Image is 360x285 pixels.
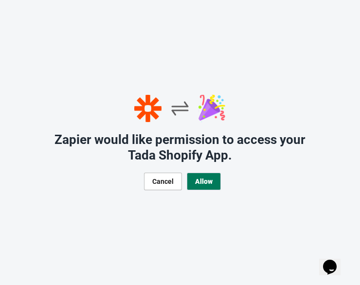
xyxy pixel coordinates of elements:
[144,173,182,190] button: Cancel
[319,246,350,275] iframe: chat widget
[152,178,174,185] span: Cancel
[187,173,221,190] button: Allow
[134,95,162,122] img: zapier.svg
[171,95,189,122] img: connect.svg
[195,178,213,185] span: Allow
[53,132,308,163] h2: Zapier would like permission to access your Tada Shopify App.
[198,95,226,122] img: tadaIcon.svg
